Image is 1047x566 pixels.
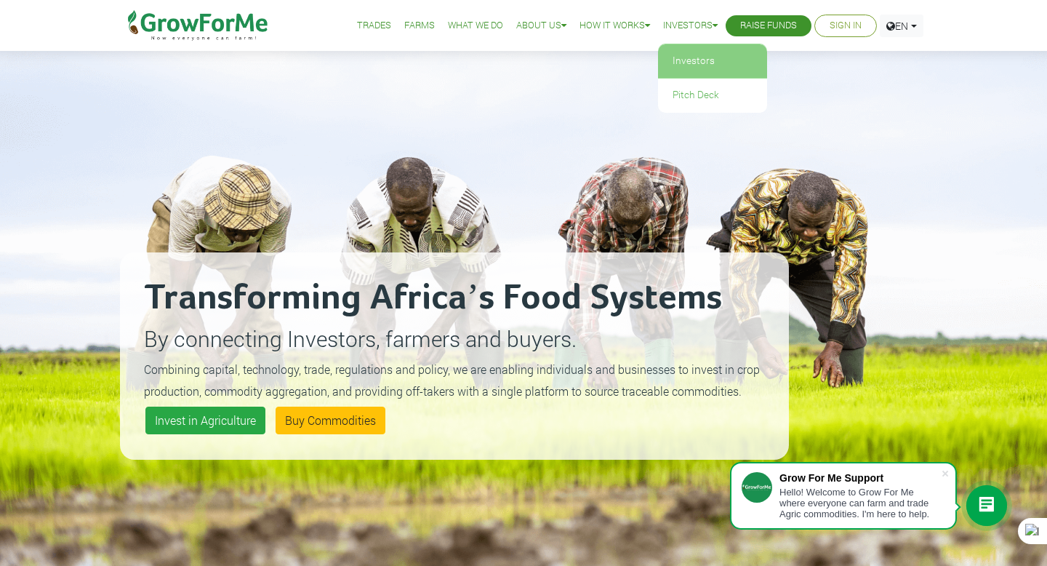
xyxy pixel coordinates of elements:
a: EN [880,15,923,37]
a: How it Works [579,18,650,33]
a: Trades [357,18,391,33]
a: What We Do [448,18,503,33]
a: Buy Commodities [276,407,385,434]
h2: Transforming Africa’s Food Systems [144,276,765,320]
a: Sign In [830,18,862,33]
a: Invest in Agriculture [145,407,265,434]
div: Grow For Me Support [779,472,941,484]
a: Raise Funds [740,18,797,33]
a: Pitch Deck [658,79,767,112]
a: Farms [404,18,435,33]
div: Hello! Welcome to Grow For Me where everyone can farm and trade Agric commodities. I'm here to help. [779,487,941,519]
a: Investors [658,44,767,78]
a: Investors [663,18,718,33]
p: By connecting Investors, farmers and buyers. [144,322,765,355]
small: Combining capital, technology, trade, regulations and policy, we are enabling individuals and bus... [144,362,760,399]
a: About Us [516,18,566,33]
